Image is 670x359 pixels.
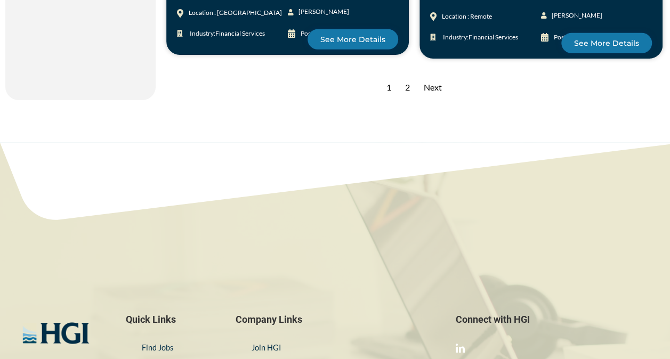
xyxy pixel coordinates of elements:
a: [PERSON_NAME] [541,8,596,23]
span: Connect with HGI [456,313,654,325]
a: [PERSON_NAME] [287,4,343,20]
span: See More Details [574,39,639,47]
a: See More Details [561,33,652,53]
a: Find Jobs [142,343,173,352]
span: Company Links [236,313,434,325]
a: Join HGI [252,343,281,352]
div: 1 [381,75,397,101]
span: Quick Links [126,313,214,325]
span: [PERSON_NAME] [549,8,602,23]
div: 2 [400,75,415,101]
div: Next [418,75,447,101]
span: See More Details [320,36,385,43]
div: Location : Remote [442,9,492,25]
span: [PERSON_NAME] [295,4,349,20]
a: See More Details [308,29,398,50]
div: Location : [GEOGRAPHIC_DATA] [189,5,282,21]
